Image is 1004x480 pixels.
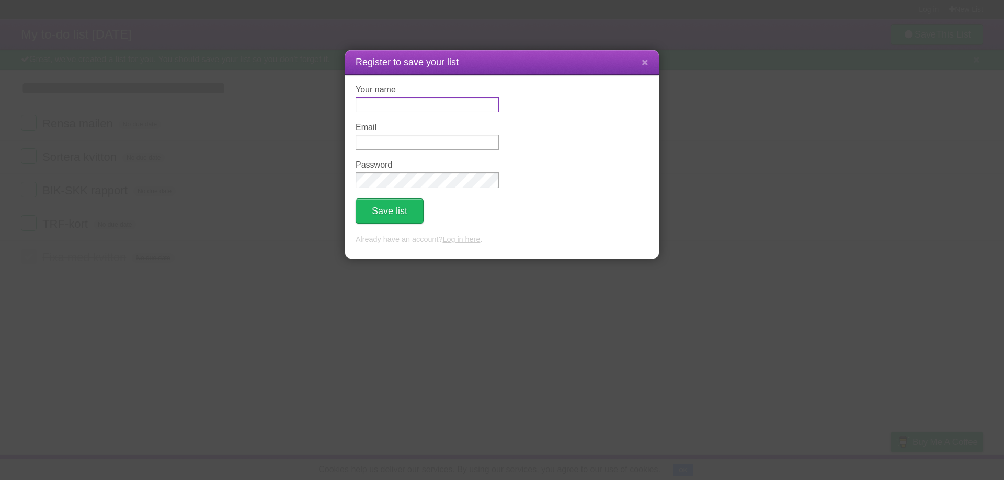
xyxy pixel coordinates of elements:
[356,160,499,170] label: Password
[442,235,480,243] a: Log in here
[356,123,499,132] label: Email
[356,198,424,224] button: Save list
[356,85,499,95] label: Your name
[356,55,648,69] h1: Register to save your list
[356,234,648,245] p: Already have an account? .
